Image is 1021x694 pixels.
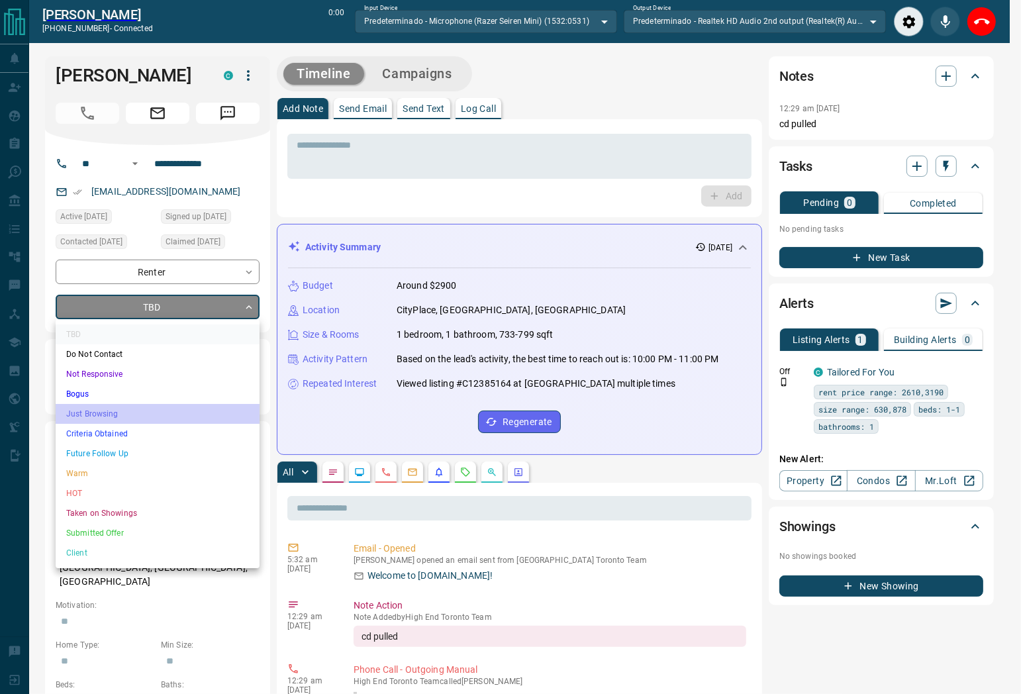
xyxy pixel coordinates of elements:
li: Future Follow Up [56,444,260,464]
li: Bogus [56,384,260,404]
li: Criteria Obtained [56,424,260,444]
li: Not Responsive [56,364,260,384]
li: Warm [56,464,260,483]
li: Taken on Showings [56,503,260,523]
li: Client [56,543,260,563]
li: Just Browsing [56,404,260,424]
li: Do Not Contact [56,344,260,364]
li: HOT [56,483,260,503]
li: Submitted Offer [56,523,260,543]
